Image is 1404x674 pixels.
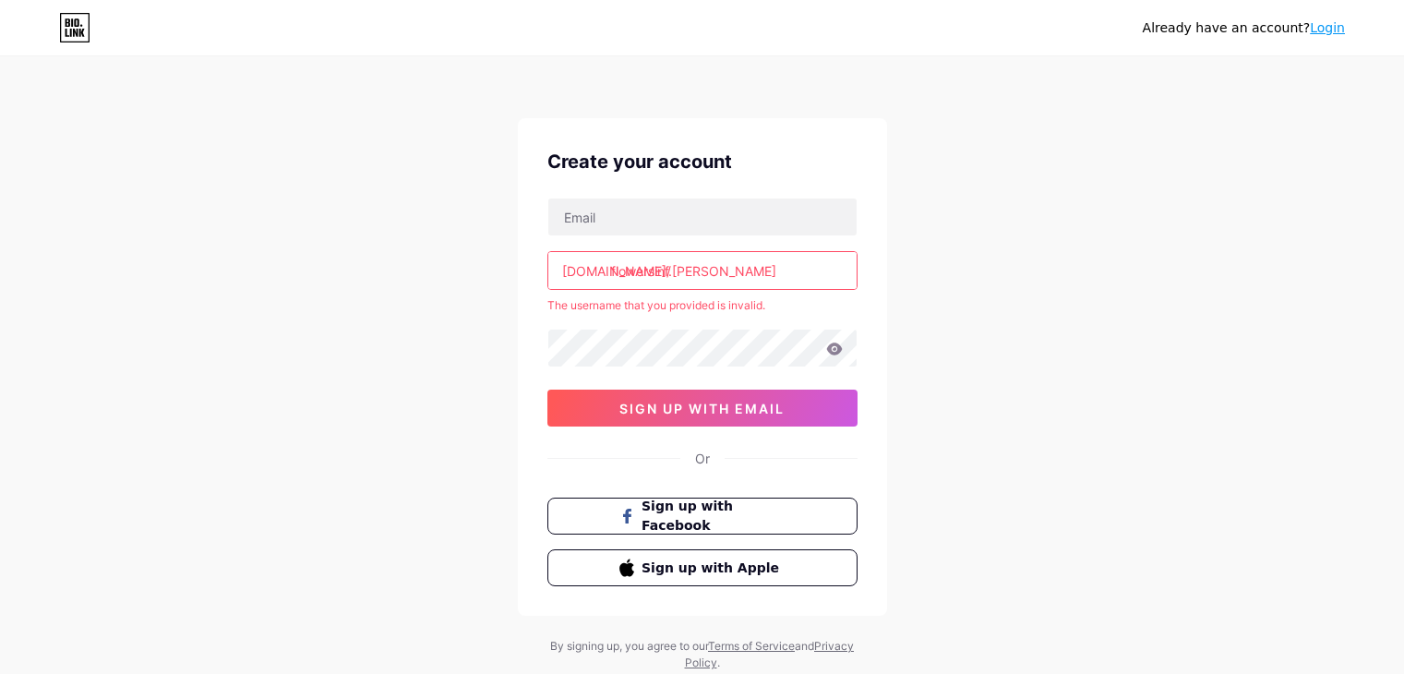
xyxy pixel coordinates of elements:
[695,449,710,468] div: Or
[1143,18,1345,38] div: Already have an account?
[642,559,785,578] span: Sign up with Apple
[642,497,785,536] span: Sign up with Facebook
[548,199,857,235] input: Email
[547,549,858,586] button: Sign up with Apple
[708,639,795,653] a: Terms of Service
[619,401,785,416] span: sign up with email
[547,297,858,314] div: The username that you provided is invalid.
[548,252,857,289] input: username
[546,638,859,671] div: By signing up, you agree to our and .
[547,390,858,427] button: sign up with email
[562,261,671,281] div: [DOMAIN_NAME]/
[547,148,858,175] div: Create your account
[1310,20,1345,35] a: Login
[547,498,858,535] button: Sign up with Facebook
